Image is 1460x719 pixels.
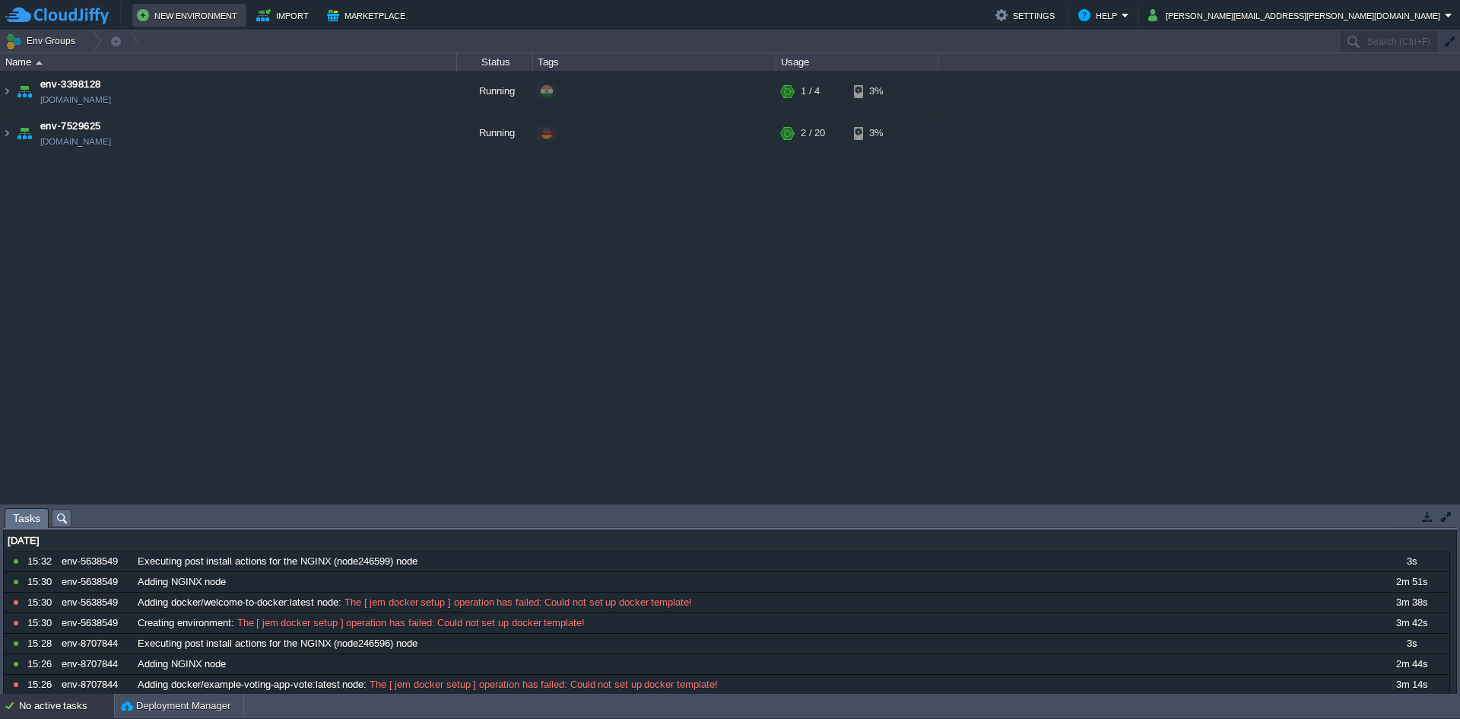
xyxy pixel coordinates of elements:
[5,30,81,52] button: Env Groups
[58,654,132,674] div: env-8707844
[256,6,313,24] button: Import
[27,572,56,592] div: 15:30
[534,53,776,71] div: Tags
[27,593,56,612] div: 15:30
[1374,634,1449,654] div: 3s
[138,616,231,630] span: Creating environment
[367,678,718,692] span: The [ jem docker setup ] operation has failed: Could not set up docker template!
[1148,6,1445,24] button: [PERSON_NAME][EMAIL_ADDRESS][PERSON_NAME][DOMAIN_NAME]
[137,6,242,24] button: New Environment
[1374,654,1449,674] div: 2m 44s
[138,555,417,568] span: Executing post install actions for the NGINX (node246599) node
[854,113,903,154] div: 3%
[58,634,132,654] div: env-8707844
[327,6,410,24] button: Marketplace
[854,71,903,112] div: 3%
[1374,613,1449,633] div: 3m 42s
[40,92,111,107] a: [DOMAIN_NAME]
[777,53,938,71] div: Usage
[36,61,43,65] img: AMDAwAAAACH5BAEAAAAALAAAAAABAAEAAAICRAEAOw==
[234,616,586,630] span: The [ jem docker setup ] operation has failed: Could not set up docker template!
[58,552,132,571] div: env-5638549
[138,575,226,589] span: Adding NGINX node
[27,654,56,674] div: 15:26
[27,675,56,695] div: 15:26
[1,113,13,154] img: AMDAwAAAACH5BAEAAAAALAAAAAABAAEAAAICRAEAOw==
[27,634,56,654] div: 15:28
[58,675,132,695] div: env-8707844
[40,77,101,92] a: env-3398128
[458,53,532,71] div: Status
[138,657,226,671] span: Adding NGINX node
[801,71,820,112] div: 1 / 4
[14,71,35,112] img: AMDAwAAAACH5BAEAAAAALAAAAAABAAEAAAICRAEAOw==
[4,531,1449,551] div: [DATE]
[134,675,1373,695] div: :
[801,113,825,154] div: 2 / 20
[2,53,456,71] div: Name
[138,678,363,692] span: Adding docker/example-voting-app-vote:latest node
[5,6,109,25] img: CloudJiffy
[134,613,1373,633] div: :
[19,694,114,718] div: No active tasks
[138,596,338,609] span: Adding docker/welcome-to-docker:latest node
[341,596,693,609] span: The [ jem docker setup ] operation has failed: Could not set up docker template!
[995,6,1059,24] button: Settings
[58,593,132,612] div: env-5638549
[1374,675,1449,695] div: 3m 14s
[27,552,56,571] div: 15:32
[40,119,101,134] a: env-7529625
[457,71,533,112] div: Running
[13,509,40,528] span: Tasks
[1374,552,1449,571] div: 3s
[58,572,132,592] div: env-5638549
[1374,593,1449,612] div: 3m 38s
[1078,6,1122,24] button: Help
[1,71,13,112] img: AMDAwAAAACH5BAEAAAAALAAAAAABAAEAAAICRAEAOw==
[27,613,56,633] div: 15:30
[58,613,132,633] div: env-5638549
[138,637,417,651] span: Executing post install actions for the NGINX (node246596) node
[457,113,533,154] div: Running
[1374,572,1449,592] div: 2m 51s
[40,134,111,149] a: [DOMAIN_NAME]
[134,593,1373,612] div: :
[121,698,230,714] button: Deployment Manager
[14,113,35,154] img: AMDAwAAAACH5BAEAAAAALAAAAAABAAEAAAICRAEAOw==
